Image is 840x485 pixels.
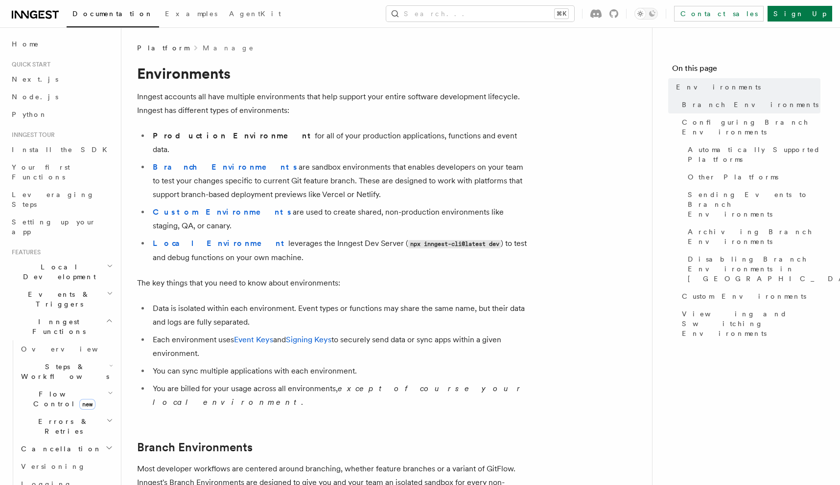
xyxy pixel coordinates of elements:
[17,417,106,436] span: Errors & Retries
[17,358,115,385] button: Steps & Workflows
[684,141,820,168] a: Automatically Supported Platforms
[234,335,273,344] a: Event Keys
[17,340,115,358] a: Overview
[408,240,501,248] code: npx inngest-cli@latest dev
[672,63,820,78] h4: On this page
[150,382,529,409] li: You are billed for your usage across all environments, .
[67,3,159,27] a: Documentation
[17,385,115,413] button: Flow Controlnew
[159,3,223,26] a: Examples
[688,190,820,219] span: Sending Events to Branch Environments
[150,237,529,265] li: leverages the Inngest Dev Server ( ) to test and debug functions on your own machine.
[12,75,58,83] span: Next.js
[17,458,115,475] a: Versioning
[72,10,153,18] span: Documentation
[137,90,529,117] p: Inngest accounts all have multiple environments that help support your entire software developmen...
[8,141,115,158] a: Install the SDK
[634,8,658,20] button: Toggle dark mode
[17,440,115,458] button: Cancellation
[8,289,107,309] span: Events & Triggers
[8,35,115,53] a: Home
[676,82,761,92] span: Environments
[286,335,331,344] a: Signing Keys
[153,239,288,248] a: Local Environment
[150,333,529,360] li: Each environment uses and to securely send data or sync apps within a given environment.
[8,258,115,286] button: Local Development
[688,227,820,246] span: Archiving Branch Environments
[684,250,820,287] a: Disabling Branch Environments in [GEOGRAPHIC_DATA]
[137,65,529,82] h1: Environments
[229,10,281,18] span: AgentKit
[8,186,115,213] a: Leveraging Steps
[678,305,820,342] a: Viewing and Switching Environments
[8,158,115,186] a: Your first Functions
[684,223,820,250] a: Archiving Branch Environments
[678,113,820,141] a: Configuring Branch Environments
[8,131,55,139] span: Inngest tour
[17,362,109,381] span: Steps & Workflows
[8,213,115,241] a: Setting up your app
[682,117,820,137] span: Configuring Branch Environments
[12,146,113,154] span: Install the SDK
[688,172,778,182] span: Other Platforms
[12,218,96,236] span: Setting up your app
[555,9,568,19] kbd: ⌘K
[684,168,820,186] a: Other Platforms
[8,88,115,106] a: Node.js
[12,110,47,118] span: Python
[8,313,115,340] button: Inngest Functions
[223,3,287,26] a: AgentKit
[153,207,293,217] a: Custom Environments
[8,262,107,282] span: Local Development
[682,100,818,110] span: Branch Environments
[21,463,86,470] span: Versioning
[688,145,820,164] span: Automatically Supported Platforms
[682,291,806,301] span: Custom Environments
[8,286,115,313] button: Events & Triggers
[153,384,524,407] em: except of course your local environment
[12,163,70,181] span: Your first Functions
[153,131,315,140] strong: Production Environment
[682,309,820,338] span: Viewing and Switching Environments
[137,43,189,53] span: Platform
[203,43,255,53] a: Manage
[153,162,299,172] a: Branch Environments
[150,129,529,156] li: for all of your production applications, functions and event data.
[678,96,820,113] a: Branch Environments
[79,399,95,410] span: new
[8,70,115,88] a: Next.js
[150,205,529,233] li: are used to create shared, non-production environments like staging, QA, or canary.
[8,61,50,68] span: Quick start
[678,287,820,305] a: Custom Environments
[8,317,106,336] span: Inngest Functions
[17,389,108,409] span: Flow Control
[137,276,529,290] p: The key things that you need to know about environments:
[21,345,122,353] span: Overview
[768,6,832,22] a: Sign Up
[674,6,764,22] a: Contact sales
[150,364,529,378] li: You can sync multiple applications with each environment.
[386,6,574,22] button: Search...⌘K
[150,302,529,329] li: Data is isolated within each environment. Event types or functions may share the same name, but t...
[12,39,39,49] span: Home
[17,413,115,440] button: Errors & Retries
[12,93,58,101] span: Node.js
[137,441,253,454] a: Branch Environments
[17,444,102,454] span: Cancellation
[8,106,115,123] a: Python
[672,78,820,96] a: Environments
[165,10,217,18] span: Examples
[684,186,820,223] a: Sending Events to Branch Environments
[8,248,41,256] span: Features
[150,160,529,201] li: are sandbox environments that enables developers on your team to test your changes specific to cu...
[12,191,94,208] span: Leveraging Steps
